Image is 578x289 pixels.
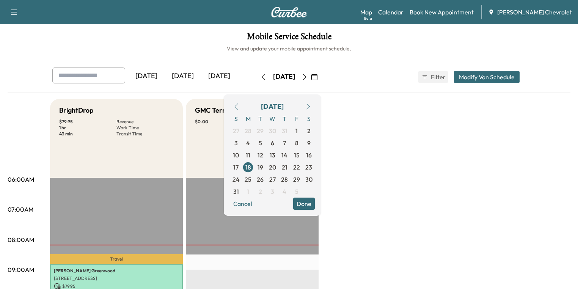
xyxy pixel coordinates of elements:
[271,7,307,17] img: Curbee Logo
[8,45,570,52] h6: View and update your mobile appointment schedule.
[295,126,298,135] span: 1
[8,32,570,45] h1: Mobile Service Schedule
[283,187,286,196] span: 4
[454,71,520,83] button: Modify Van Schedule
[269,163,276,172] span: 20
[59,125,116,131] p: 1 hr
[116,131,174,137] p: Transit Time
[59,105,94,116] h5: BrightDrop
[54,275,179,281] p: [STREET_ADDRESS]
[282,126,287,135] span: 31
[418,71,448,83] button: Filter
[293,163,300,172] span: 22
[258,163,263,172] span: 19
[295,138,298,148] span: 8
[271,187,274,196] span: 3
[257,175,264,184] span: 26
[54,268,179,274] p: [PERSON_NAME] Greenwood
[410,8,474,17] a: Book New Appointment
[59,131,116,137] p: 43 min
[195,119,252,125] p: $ 0.00
[242,113,254,125] span: M
[234,138,238,148] span: 3
[283,138,286,148] span: 7
[294,151,300,160] span: 15
[246,151,250,160] span: 11
[165,68,201,85] div: [DATE]
[232,175,240,184] span: 24
[259,138,262,148] span: 5
[59,119,116,125] p: $ 79.95
[50,254,183,264] p: Travel
[245,126,251,135] span: 28
[245,163,251,172] span: 18
[291,113,303,125] span: F
[360,8,372,17] a: MapBeta
[281,175,288,184] span: 28
[497,8,572,17] span: [PERSON_NAME] Chevrolet
[306,151,312,160] span: 16
[295,187,298,196] span: 5
[116,125,174,131] p: Work Time
[281,151,287,160] span: 14
[230,113,242,125] span: S
[278,113,291,125] span: T
[259,187,262,196] span: 2
[230,198,256,210] button: Cancel
[261,101,284,112] div: [DATE]
[233,187,239,196] span: 31
[257,126,264,135] span: 29
[271,138,274,148] span: 6
[8,175,34,184] p: 06:00AM
[303,113,315,125] span: S
[8,205,33,214] p: 07:00AM
[269,175,276,184] span: 27
[305,163,312,172] span: 23
[273,72,295,82] div: [DATE]
[8,235,34,244] p: 08:00AM
[270,151,275,160] span: 13
[378,8,404,17] a: Calendar
[293,198,315,210] button: Done
[282,163,287,172] span: 21
[266,113,278,125] span: W
[307,138,311,148] span: 9
[8,265,34,274] p: 09:00AM
[307,126,311,135] span: 2
[254,113,266,125] span: T
[364,16,372,21] div: Beta
[258,151,263,160] span: 12
[245,175,251,184] span: 25
[201,68,237,85] div: [DATE]
[195,105,234,116] h5: GMC Terrain
[247,187,249,196] span: 1
[293,175,300,184] span: 29
[116,119,174,125] p: Revenue
[233,151,239,160] span: 10
[233,126,239,135] span: 27
[128,68,165,85] div: [DATE]
[305,175,313,184] span: 30
[246,138,250,148] span: 4
[269,126,276,135] span: 30
[431,72,444,82] span: Filter
[233,163,239,172] span: 17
